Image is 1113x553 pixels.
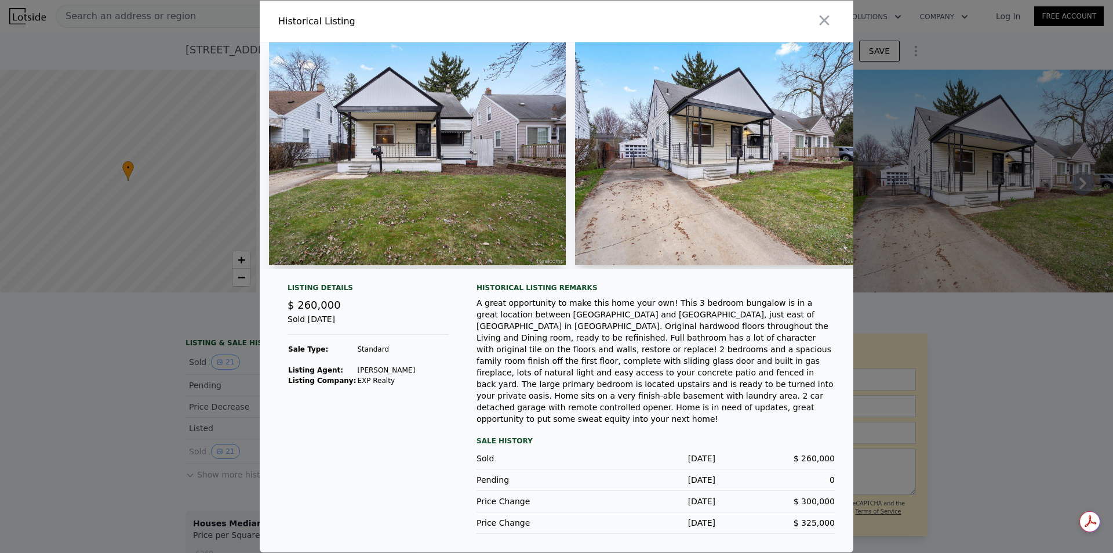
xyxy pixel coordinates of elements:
div: A great opportunity to make this home your own! This 3 bedroom bungalow is in a great location be... [477,297,835,425]
div: Historical Listing remarks [477,283,835,292]
div: Historical Listing [278,15,552,28]
div: [DATE] [596,474,715,486]
span: $ 325,000 [794,518,835,527]
div: Sold [DATE] [288,313,449,335]
td: EXP Realty [357,375,416,386]
span: $ 260,000 [794,454,835,463]
td: [PERSON_NAME] [357,365,416,375]
span: $ 300,000 [794,497,835,506]
div: 0 [715,474,835,486]
div: Price Change [477,517,596,529]
img: Property Img [575,42,872,265]
div: [DATE] [596,496,715,507]
span: $ 260,000 [288,299,341,311]
div: [DATE] [596,517,715,529]
strong: Listing Agent: [288,366,343,374]
div: Listing Details [288,283,449,297]
div: Sale History [477,434,835,448]
div: Pending [477,474,596,486]
img: Property Img [269,42,566,265]
strong: Listing Company: [288,377,356,385]
div: Sold [477,453,596,464]
div: [DATE] [596,453,715,464]
strong: Sale Type: [288,345,328,353]
div: Price Change [477,496,596,507]
td: Standard [357,344,416,355]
